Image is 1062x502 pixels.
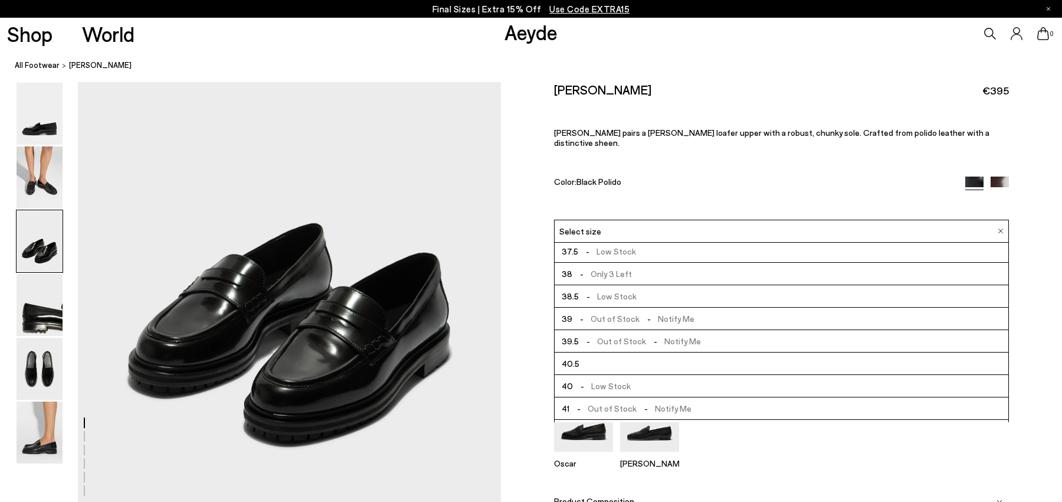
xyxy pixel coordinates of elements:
span: 39 [562,311,572,326]
a: World [82,24,135,44]
nav: breadcrumb [15,50,1062,82]
span: 40 [562,379,573,393]
p: [PERSON_NAME] [620,458,679,468]
div: Color: [554,177,950,190]
a: Lana Moccasin Loafers [PERSON_NAME] [620,444,679,468]
span: Low Stock [578,244,636,259]
a: Shop [7,24,53,44]
span: Out of Stock Notify Me [579,334,701,348]
span: Navigate to /collections/ss25-final-sizes [549,4,630,14]
span: - [637,403,655,413]
span: 41 [562,401,569,416]
span: Out of Stock Notify Me [572,311,694,326]
img: Leon Loafers - Image 1 [17,83,63,145]
p: Final Sizes | Extra 15% Off [432,2,630,17]
span: 39.5 [562,334,579,348]
span: - [573,381,591,391]
span: 40.5 [562,356,579,371]
p: [PERSON_NAME] pairs a [PERSON_NAME] loafer upper with a robust, chunky sole. Crafted from polido ... [554,128,1009,148]
span: Out of Stock Notify Me [569,401,691,416]
span: - [646,336,664,346]
span: - [579,336,597,346]
span: 38.5 [562,289,579,304]
h2: [PERSON_NAME] [554,82,651,97]
img: Leon Loafers - Image 4 [17,274,63,336]
p: Oscar [554,458,613,468]
img: Leon Loafers - Image 5 [17,338,63,400]
span: - [572,314,591,324]
span: - [640,314,658,324]
span: 0 [1049,31,1055,37]
span: Black Polido [576,177,621,187]
span: 38 [562,266,572,281]
a: Aeyde [504,19,558,44]
a: Oscar Leather Loafers Oscar [554,444,613,468]
img: Leon Loafers - Image 3 [17,210,63,272]
span: Select size [559,225,601,237]
img: Leon Loafers - Image 2 [17,146,63,208]
span: Low Stock [579,289,637,304]
span: 37.5 [562,244,578,259]
span: - [578,246,596,256]
a: 0 [1037,27,1049,40]
span: - [579,291,597,301]
span: €395 [982,83,1009,98]
img: Leon Loafers - Image 6 [17,402,63,464]
a: All Footwear [15,59,60,71]
span: [PERSON_NAME] [69,59,132,71]
span: Only 3 Left [572,266,632,281]
span: - [572,269,591,279]
span: Low Stock [573,379,631,393]
span: - [569,403,588,413]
